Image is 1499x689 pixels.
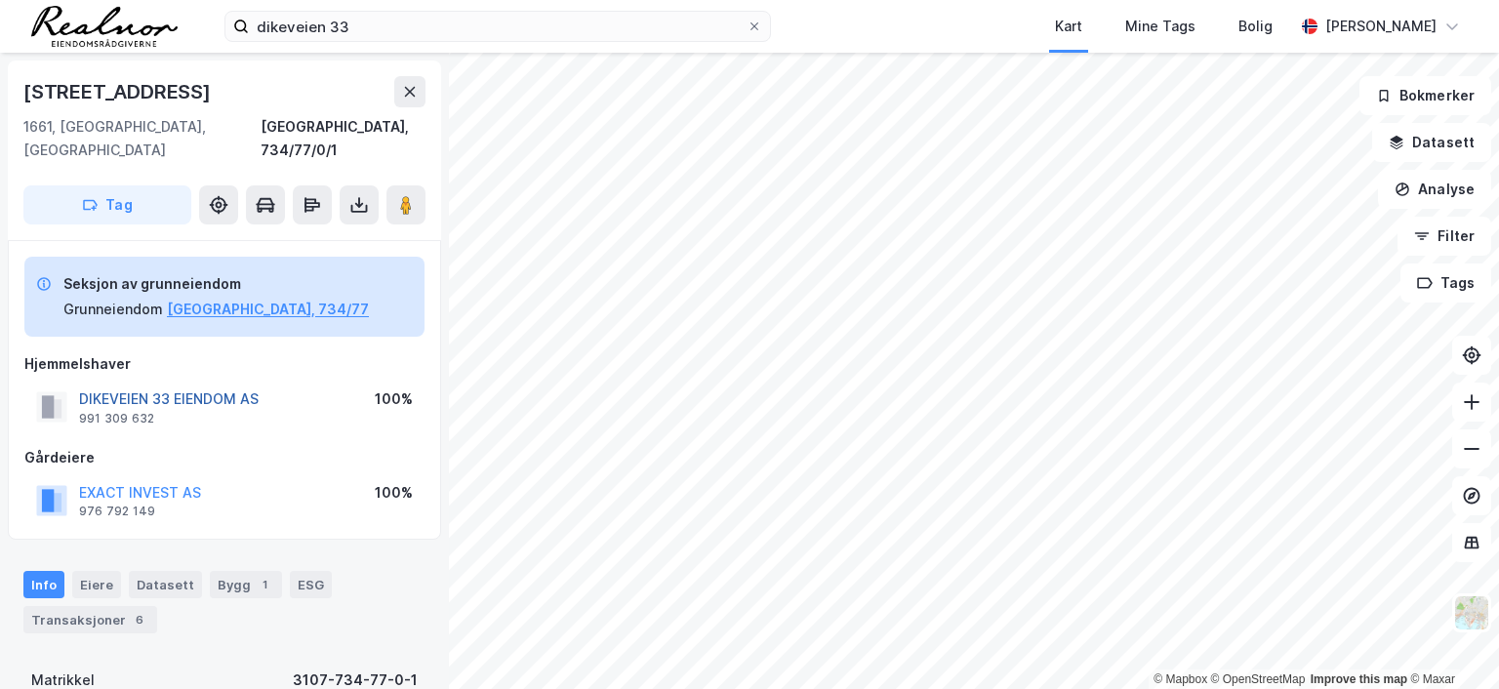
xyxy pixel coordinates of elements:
div: Bygg [210,571,282,598]
div: Hjemmelshaver [24,352,425,376]
div: [STREET_ADDRESS] [23,76,215,107]
div: 6 [130,610,149,629]
div: Mine Tags [1125,15,1195,38]
div: Kontrollprogram for chat [1401,595,1499,689]
div: ESG [290,571,332,598]
button: Analyse [1378,170,1491,209]
div: Info [23,571,64,598]
a: Improve this map [1311,672,1407,686]
button: [GEOGRAPHIC_DATA], 734/77 [167,298,369,321]
input: Søk på adresse, matrikkel, gårdeiere, leietakere eller personer [249,12,747,41]
button: Tag [23,185,191,224]
div: [GEOGRAPHIC_DATA], 734/77/0/1 [261,115,425,162]
div: Eiere [72,571,121,598]
div: 1661, [GEOGRAPHIC_DATA], [GEOGRAPHIC_DATA] [23,115,261,162]
button: Filter [1398,217,1491,256]
button: Datasett [1372,123,1491,162]
div: Transaksjoner [23,606,157,633]
div: 1 [255,575,274,594]
div: 991 309 632 [79,411,154,426]
button: Tags [1400,263,1491,303]
div: Bolig [1238,15,1273,38]
div: 100% [375,387,413,411]
img: Z [1453,594,1490,631]
iframe: Chat Widget [1401,595,1499,689]
div: 100% [375,481,413,505]
a: Mapbox [1154,672,1207,686]
div: Grunneiendom [63,298,163,321]
img: realnor-logo.934646d98de889bb5806.png [31,6,178,47]
button: Bokmerker [1359,76,1491,115]
div: Seksjon av grunneiendom [63,272,369,296]
div: Gårdeiere [24,446,425,469]
a: OpenStreetMap [1211,672,1306,686]
div: 976 792 149 [79,504,155,519]
div: Datasett [129,571,202,598]
div: [PERSON_NAME] [1325,15,1437,38]
div: Kart [1055,15,1082,38]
